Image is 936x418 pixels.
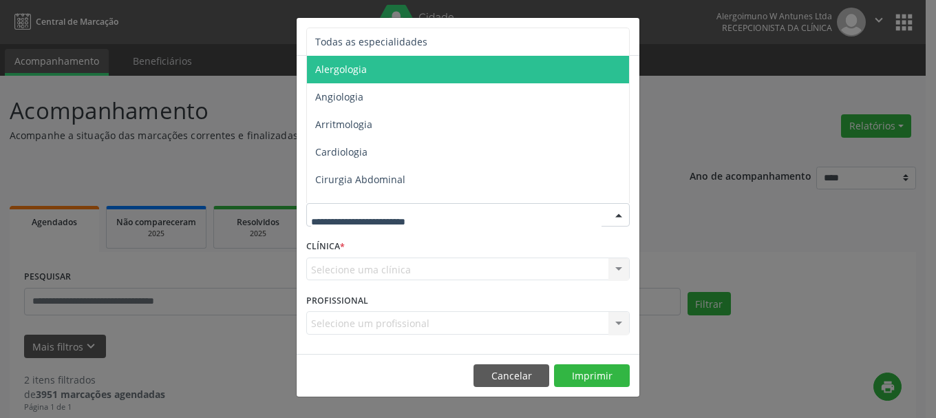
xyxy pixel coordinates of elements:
span: Cirurgia Bariatrica [315,200,400,213]
h5: Relatório de agendamentos [306,28,464,45]
span: Cirurgia Abdominal [315,173,405,186]
label: CLÍNICA [306,236,345,258]
button: Imprimir [554,364,630,388]
label: PROFISSIONAL [306,290,368,311]
span: Arritmologia [315,118,372,131]
button: Cancelar [474,364,549,388]
span: Cardiologia [315,145,368,158]
span: Alergologia [315,63,367,76]
button: Close [612,18,639,52]
span: Todas as especialidades [315,35,427,48]
span: Angiologia [315,90,363,103]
